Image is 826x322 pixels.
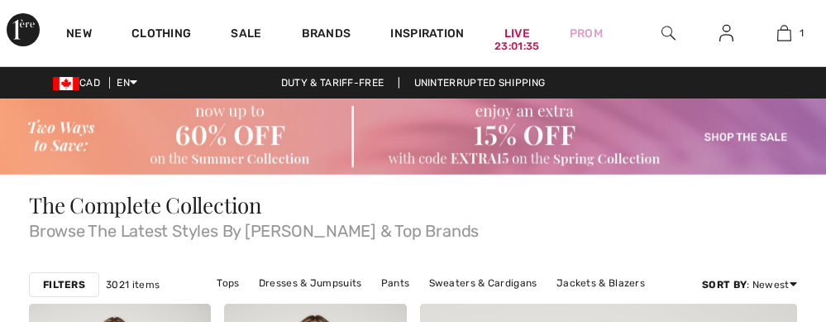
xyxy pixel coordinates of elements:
[421,272,546,294] a: Sweaters & Cardigans
[373,272,418,294] a: Pants
[66,26,92,44] a: New
[719,23,733,43] img: My Info
[661,23,676,43] img: search the website
[548,272,653,294] a: Jackets & Blazers
[390,26,464,44] span: Inspiration
[117,77,137,89] span: EN
[7,13,40,46] img: 1ère Avenue
[302,26,351,44] a: Brands
[373,294,418,315] a: Skirts
[777,23,791,43] img: My Bag
[251,272,370,294] a: Dresses & Jumpsuits
[420,294,489,315] a: Outerwear
[208,272,247,294] a: Tops
[702,277,797,292] div: : Newest
[131,26,191,44] a: Clothing
[106,277,160,292] span: 3021 items
[504,25,530,42] a: Live23:01:35
[53,77,79,90] img: Canadian Dollar
[53,77,107,89] span: CAD
[702,279,747,291] strong: Sort By
[570,25,603,42] a: Prom
[29,216,797,239] span: Browse The Latest Styles By [PERSON_NAME] & Top Brands
[29,190,262,219] span: The Complete Collection
[231,26,261,44] a: Sale
[706,23,747,44] a: Sign In
[756,23,812,43] a: 1
[800,26,804,41] span: 1
[494,39,539,55] div: 23:01:35
[43,277,85,292] strong: Filters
